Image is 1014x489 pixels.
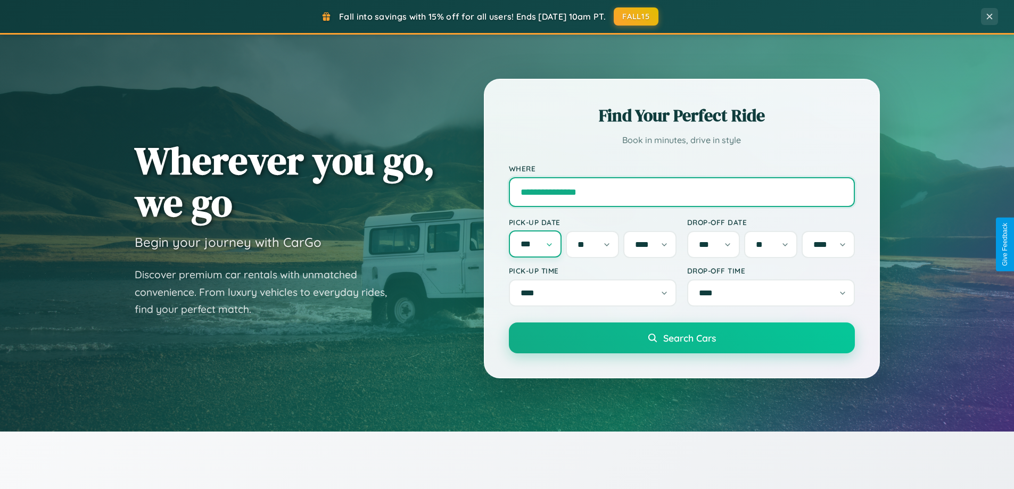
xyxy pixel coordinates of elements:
[509,132,855,148] p: Book in minutes, drive in style
[687,266,855,275] label: Drop-off Time
[509,266,677,275] label: Pick-up Time
[135,234,321,250] h3: Begin your journey with CarGo
[509,322,855,353] button: Search Cars
[1001,223,1009,266] div: Give Feedback
[509,218,677,227] label: Pick-up Date
[614,7,658,26] button: FALL15
[509,104,855,127] h2: Find Your Perfect Ride
[663,332,716,344] span: Search Cars
[509,164,855,173] label: Where
[135,139,435,223] h1: Wherever you go, we go
[687,218,855,227] label: Drop-off Date
[135,266,401,318] p: Discover premium car rentals with unmatched convenience. From luxury vehicles to everyday rides, ...
[339,11,606,22] span: Fall into savings with 15% off for all users! Ends [DATE] 10am PT.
